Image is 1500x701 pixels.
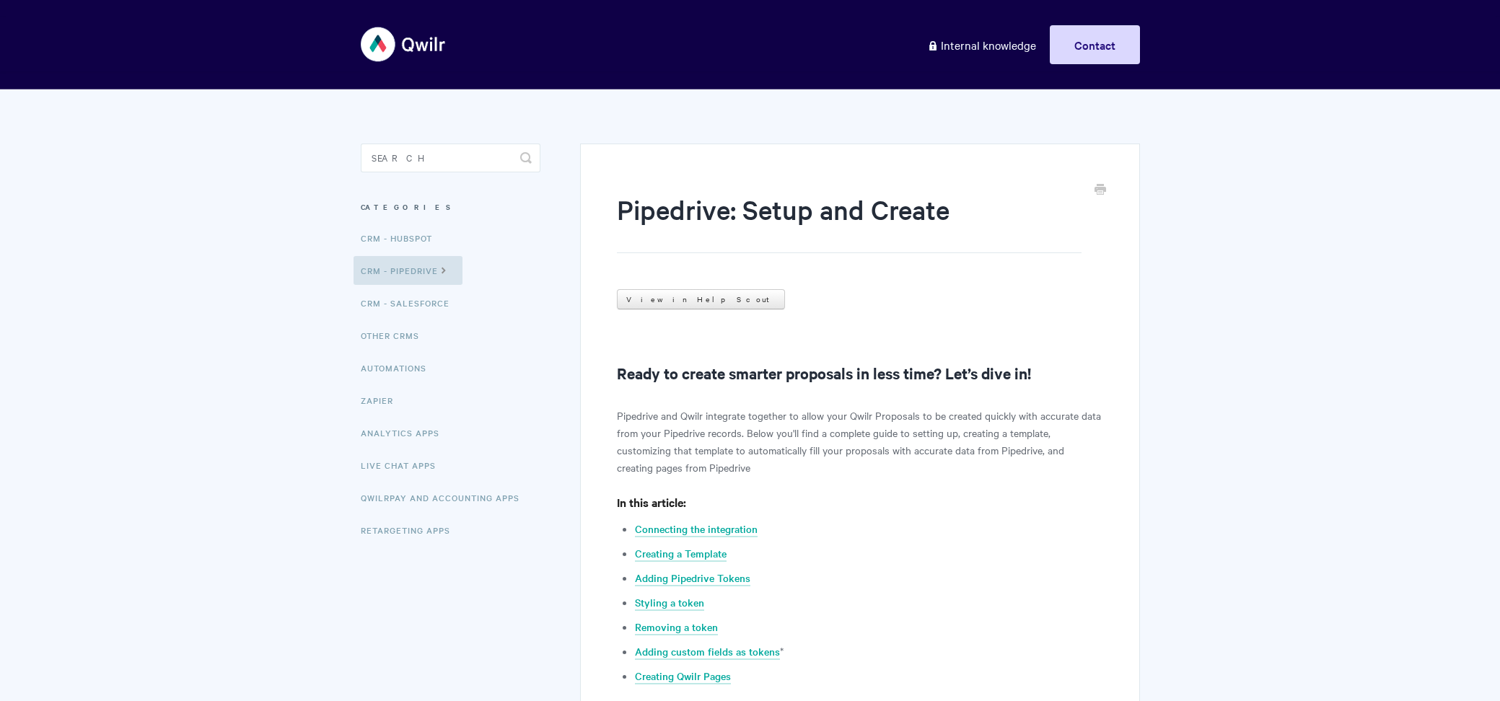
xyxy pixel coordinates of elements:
[354,256,462,285] a: CRM - Pipedrive
[361,353,437,382] a: Automations
[617,493,1102,511] h4: In this article:
[361,483,530,512] a: QwilrPay and Accounting Apps
[361,194,540,220] h3: Categories
[635,595,704,611] a: Styling a token
[361,451,447,480] a: Live Chat Apps
[361,288,460,317] a: CRM - Salesforce
[916,25,1047,64] a: Internal knowledge
[635,546,727,562] a: Creating a Template
[361,418,450,447] a: Analytics Apps
[361,224,443,252] a: CRM - HubSpot
[635,521,758,537] a: Connecting the integration
[635,570,750,586] a: Adding Pipedrive Tokens
[361,17,447,71] img: Qwilr Help Center
[617,361,1102,384] h2: Ready to create smarter proposals in less time? Let’s dive in!
[635,644,780,660] a: Adding custom fields as tokens
[361,144,540,172] input: Search
[361,321,430,350] a: Other CRMs
[1050,25,1140,64] a: Contact
[635,620,718,635] a: Removing a token
[617,289,785,309] a: View in Help Scout
[1095,182,1106,198] a: Print this Article
[361,516,461,545] a: Retargeting Apps
[361,386,404,415] a: Zapier
[617,407,1102,476] p: Pipedrive and Qwilr integrate together to allow your Qwilr Proposals to be created quickly with a...
[617,191,1081,253] h1: Pipedrive: Setup and Create
[635,669,731,684] a: Creating Qwilr Pages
